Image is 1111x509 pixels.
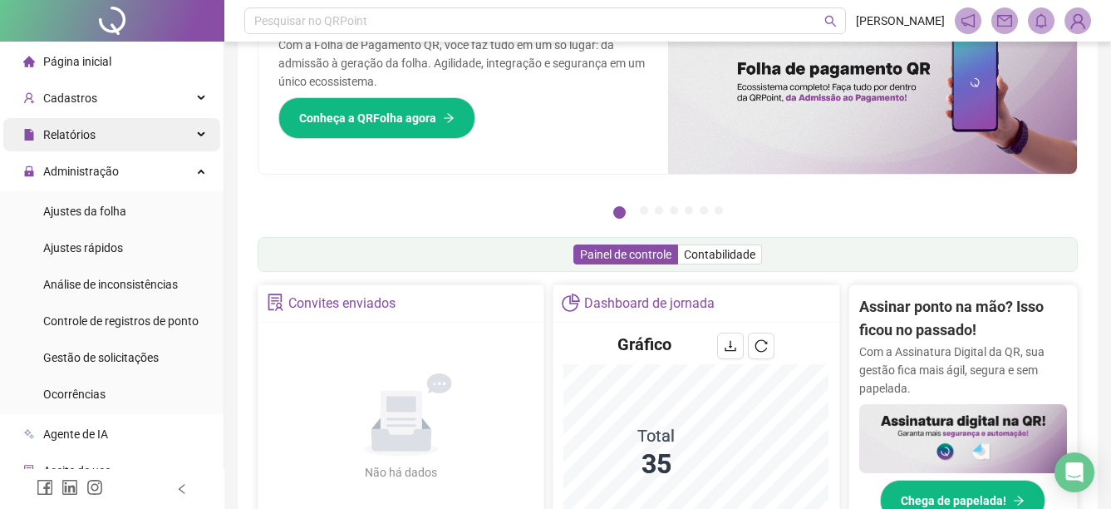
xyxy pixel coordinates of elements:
span: left [176,483,188,495]
span: Painel de controle [580,248,671,261]
span: solution [267,294,284,311]
span: audit [23,465,35,477]
img: banner%2F02c71560-61a6-44d4-94b9-c8ab97240462.png [859,404,1067,473]
p: Com a Assinatura Digital da QR, sua gestão fica mais ágil, segura e sem papelada. [859,343,1067,398]
span: home [23,56,35,67]
span: Página inicial [43,55,111,68]
div: Open Intercom Messenger [1054,452,1094,492]
span: Administração [43,165,119,178]
span: mail [997,13,1012,28]
h2: Assinar ponto na mão? Isso ficou no passado! [859,295,1067,343]
span: Controle de registros de ponto [43,314,199,328]
span: Conheça a QRFolha agora [299,109,436,127]
button: 2 [640,206,648,215]
span: search [824,15,837,27]
span: instagram [86,479,103,496]
span: bell [1034,13,1049,28]
button: 5 [685,206,693,215]
span: Contabilidade [684,248,755,261]
span: Aceite de uso [43,464,111,477]
div: Dashboard de jornada [584,289,715,318]
span: Ajustes da folha [43,205,126,218]
img: 89509 [1065,8,1090,33]
span: facebook [37,479,53,496]
button: 7 [715,206,723,215]
button: 1 [613,206,626,219]
button: 3 [655,206,663,215]
span: file [23,129,35,141]
span: Relatórios [43,128,96,141]
span: Cadastros [43,91,97,105]
span: arrow-right [443,112,455,124]
span: Agente de IA [43,427,108,441]
div: Não há dados [325,463,478,482]
span: Ocorrências [43,388,106,401]
span: Ajustes rápidos [43,241,123,254]
span: arrow-right [1013,495,1025,507]
span: download [724,339,737,353]
p: Com a Folha de Pagamento QR, você faz tudo em um só lugar: da admissão à geração da folha. Agilid... [278,36,648,91]
button: 6 [700,206,708,215]
span: reload [755,339,768,353]
div: Convites enviados [288,289,396,318]
span: [PERSON_NAME] [856,12,945,30]
button: Conheça a QRFolha agora [278,97,475,139]
span: Análise de inconsistências [43,278,178,291]
span: pie-chart [562,294,579,311]
span: notification [961,13,976,28]
h4: Gráfico [617,333,671,356]
span: lock [23,166,35,177]
button: 4 [670,206,678,215]
span: user-add [23,92,35,104]
span: linkedin [61,479,78,496]
span: Gestão de solicitações [43,351,159,364]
